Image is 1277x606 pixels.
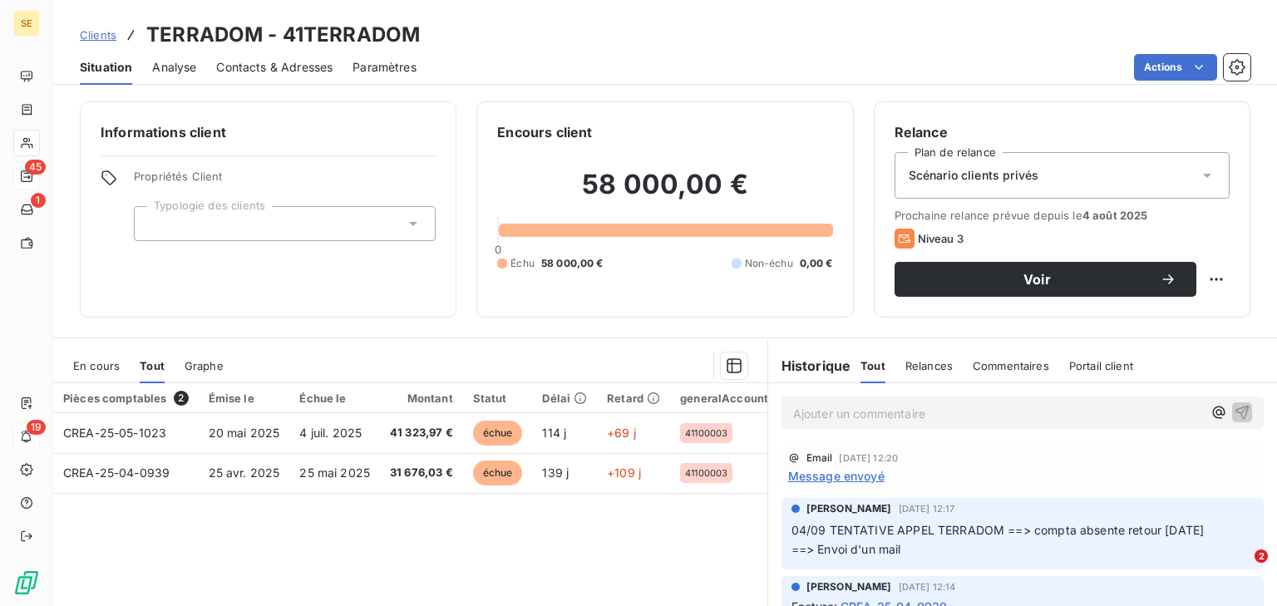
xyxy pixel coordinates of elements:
div: Émise le [209,392,280,405]
span: [DATE] 12:14 [899,582,956,592]
span: Propriétés Client [134,170,436,193]
span: 2 [1255,549,1268,563]
div: Statut [473,392,523,405]
span: 04/09 TENTATIVE APPEL TERRADOM ==> compta absente retour [DATE] ==> Envoi d'un mail [791,523,1204,556]
div: SE [13,10,40,37]
h2: 58 000,00 € [497,168,832,218]
span: Clients [80,28,116,42]
span: Niveau 3 [918,232,964,245]
h6: Informations client [101,122,436,142]
span: Commentaires [973,359,1049,372]
span: 58 000,00 € [541,256,604,271]
span: 25 avr. 2025 [209,466,280,480]
span: Relances [905,359,953,372]
div: Montant [390,392,453,405]
div: Délai [542,392,587,405]
span: CREA-25-04-0939 [63,466,170,480]
span: 139 j [542,466,569,480]
span: échue [473,461,523,485]
span: 4 juil. 2025 [299,426,362,440]
span: 20 mai 2025 [209,426,280,440]
span: +109 j [607,466,641,480]
span: 31 676,03 € [390,465,453,481]
button: Voir [895,262,1196,297]
span: Tout [140,359,165,372]
span: CREA-25-05-1023 [63,426,166,440]
span: Email [806,453,833,463]
h6: Historique [768,356,851,376]
div: Retard [607,392,660,405]
span: Non-échu [745,256,793,271]
span: 25 mai 2025 [299,466,370,480]
span: 0 [495,243,501,256]
span: Message envoyé [788,467,885,485]
span: Prochaine relance prévue depuis le [895,209,1230,222]
div: generalAccountId [680,392,778,405]
span: [PERSON_NAME] [806,579,892,594]
span: Portail client [1069,359,1133,372]
h3: TERRADOM - 41TERRADOM [146,20,420,50]
h6: Encours client [497,122,592,142]
span: En cours [73,359,120,372]
span: Situation [80,59,132,76]
span: Graphe [185,359,224,372]
span: [PERSON_NAME] [806,501,892,516]
input: Ajouter une valeur [148,216,161,231]
img: Logo LeanPay [13,569,40,596]
span: Tout [860,359,885,372]
span: Paramètres [353,59,417,76]
span: 41100003 [685,468,727,478]
span: [DATE] 12:20 [839,453,898,463]
span: Scénario clients privés [909,167,1038,184]
span: Analyse [152,59,196,76]
button: Actions [1134,54,1217,81]
div: Pièces comptables [63,391,189,406]
span: 2 [174,391,189,406]
span: Voir [915,273,1160,286]
span: [DATE] 12:17 [899,504,955,514]
span: 1 [31,193,46,208]
span: 114 j [542,426,566,440]
span: échue [473,421,523,446]
h6: Relance [895,122,1230,142]
span: 41100003 [685,428,727,438]
span: 45 [25,160,46,175]
span: 41 323,97 € [390,425,453,441]
span: 0,00 € [800,256,833,271]
span: +69 j [607,426,636,440]
span: 4 août 2025 [1082,209,1148,222]
span: Échu [510,256,535,271]
a: Clients [80,27,116,43]
span: Contacts & Adresses [216,59,333,76]
iframe: Intercom live chat [1220,549,1260,589]
div: Échue le [299,392,370,405]
span: 19 [27,420,46,435]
